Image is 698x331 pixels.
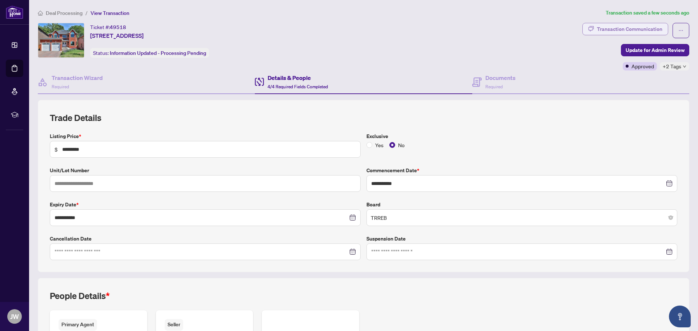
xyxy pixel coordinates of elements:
label: Unit/Lot Number [50,166,361,174]
img: IMG-C12354037_1.jpg [38,23,84,57]
span: Information Updated - Processing Pending [110,50,206,56]
button: Open asap [669,306,691,327]
h2: People Details [50,290,110,302]
span: +2 Tags [663,62,681,70]
article: Transaction saved a few seconds ago [606,9,689,17]
span: Yes [372,141,386,149]
span: No [395,141,408,149]
span: home [38,11,43,16]
li: / [85,9,88,17]
h4: Transaction Wizard [52,73,103,82]
span: ellipsis [678,28,683,33]
div: Ticket #: [90,23,126,31]
label: Suspension Date [366,235,677,243]
span: 49518 [110,24,126,31]
span: Required [52,84,69,89]
h4: Documents [485,73,516,82]
span: $ [55,145,58,153]
span: Update for Admin Review [626,44,685,56]
span: 4/4 Required Fields Completed [268,84,328,89]
label: Cancellation Date [50,235,361,243]
label: Board [366,201,677,209]
span: down [683,65,686,68]
button: Transaction Communication [582,23,668,35]
label: Listing Price [50,132,361,140]
img: logo [6,5,23,19]
span: Primary Agent [59,319,97,330]
label: Commencement Date [366,166,677,174]
span: Approved [631,62,654,70]
h4: Details & People [268,73,328,82]
span: TRREB [371,211,673,225]
h2: Trade Details [50,112,677,124]
button: Update for Admin Review [621,44,689,56]
span: Deal Processing [46,10,83,16]
div: Transaction Communication [597,23,662,35]
span: [STREET_ADDRESS] [90,31,144,40]
label: Exclusive [366,132,677,140]
span: Required [485,84,503,89]
span: JW [10,311,19,322]
label: Expiry Date [50,201,361,209]
span: View Transaction [91,10,129,16]
span: close-circle [669,215,673,220]
span: Seller [165,319,183,330]
div: Status: [90,48,209,58]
